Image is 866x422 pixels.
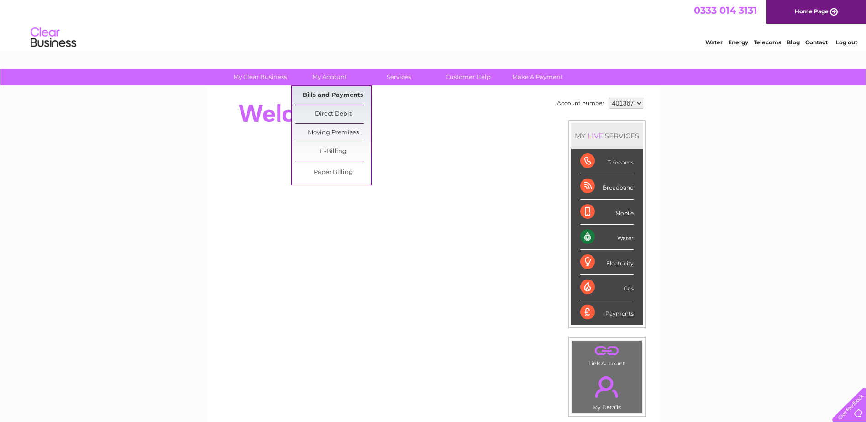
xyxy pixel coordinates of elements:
[571,123,643,149] div: MY SERVICES
[292,69,367,85] a: My Account
[754,39,781,46] a: Telecoms
[580,225,634,250] div: Water
[574,371,640,403] a: .
[30,24,77,52] img: logo.png
[572,340,642,369] td: Link Account
[836,39,857,46] a: Log out
[361,69,436,85] a: Services
[580,174,634,199] div: Broadband
[580,149,634,174] div: Telecoms
[295,124,371,142] a: Moving Premises
[295,142,371,161] a: E-Billing
[586,132,605,140] div: LIVE
[580,300,634,325] div: Payments
[805,39,828,46] a: Contact
[555,95,607,111] td: Account number
[295,105,371,123] a: Direct Debit
[295,86,371,105] a: Bills and Payments
[574,343,640,359] a: .
[728,39,748,46] a: Energy
[580,250,634,275] div: Electricity
[572,369,642,413] td: My Details
[222,69,298,85] a: My Clear Business
[430,69,506,85] a: Customer Help
[295,164,371,182] a: Paper Billing
[500,69,575,85] a: Make A Payment
[580,200,634,225] div: Mobile
[580,275,634,300] div: Gas
[694,5,757,16] a: 0333 014 3131
[705,39,723,46] a: Water
[787,39,800,46] a: Blog
[218,5,649,44] div: Clear Business is a trading name of Verastar Limited (registered in [GEOGRAPHIC_DATA] No. 3667643...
